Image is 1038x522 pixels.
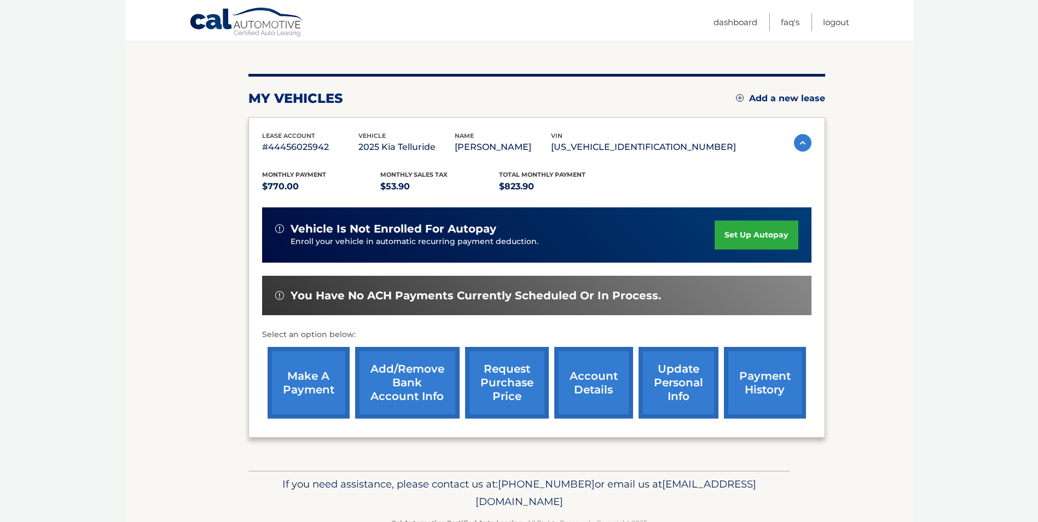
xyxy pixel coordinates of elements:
[268,347,350,419] a: make a payment
[475,478,756,508] span: [EMAIL_ADDRESS][DOMAIN_NAME]
[355,347,460,419] a: Add/Remove bank account info
[262,140,358,155] p: #44456025942
[794,134,811,152] img: accordion-active.svg
[551,132,563,140] span: vin
[715,221,798,250] a: set up autopay
[380,179,499,194] p: $53.90
[498,478,595,490] span: [PHONE_NUMBER]
[499,171,585,178] span: Total Monthly Payment
[781,13,799,31] a: FAQ's
[724,347,806,419] a: payment history
[262,328,811,341] p: Select an option below:
[380,171,448,178] span: Monthly sales Tax
[455,140,551,155] p: [PERSON_NAME]
[639,347,718,419] a: update personal info
[358,132,386,140] span: vehicle
[291,236,715,248] p: Enroll your vehicle in automatic recurring payment deduction.
[736,94,744,102] img: add.svg
[358,140,455,155] p: 2025 Kia Telluride
[554,347,633,419] a: account details
[262,171,326,178] span: Monthly Payment
[275,224,284,233] img: alert-white.svg
[256,475,783,511] p: If you need assistance, please contact us at: or email us at
[275,291,284,300] img: alert-white.svg
[291,289,661,303] span: You have no ACH payments currently scheduled or in process.
[455,132,474,140] span: name
[248,90,343,107] h2: my vehicles
[823,13,849,31] a: Logout
[291,222,496,236] span: vehicle is not enrolled for autopay
[551,140,736,155] p: [US_VEHICLE_IDENTIFICATION_NUMBER]
[736,93,825,104] a: Add a new lease
[714,13,757,31] a: Dashboard
[189,7,304,39] a: Cal Automotive
[499,179,618,194] p: $823.90
[262,132,315,140] span: lease account
[262,179,381,194] p: $770.00
[465,347,549,419] a: request purchase price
